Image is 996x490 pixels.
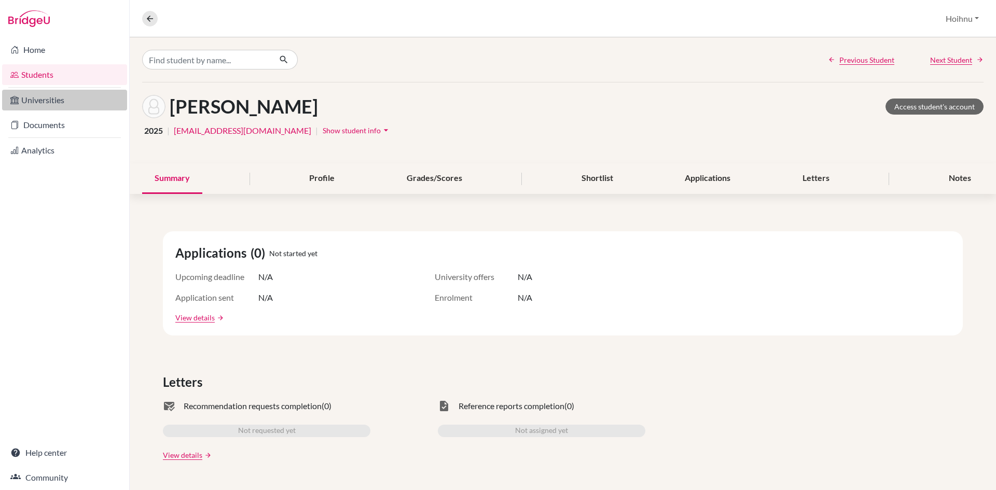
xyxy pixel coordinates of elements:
[142,163,202,194] div: Summary
[175,271,258,283] span: Upcoming deadline
[238,425,296,437] span: Not requested yet
[930,54,984,65] a: Next Student
[175,291,258,304] span: Application sent
[435,271,518,283] span: University offers
[322,400,331,412] span: (0)
[258,291,273,304] span: N/A
[142,95,165,118] img: YANJIN CHENG's avatar
[930,54,972,65] span: Next Student
[269,248,317,259] span: Not started yet
[564,400,574,412] span: (0)
[459,400,564,412] span: Reference reports completion
[2,64,127,85] a: Students
[202,452,212,459] a: arrow_forward
[672,163,743,194] div: Applications
[2,39,127,60] a: Home
[518,271,532,283] span: N/A
[790,163,842,194] div: Letters
[144,124,163,137] span: 2025
[167,124,170,137] span: |
[175,312,215,323] a: View details
[435,291,518,304] span: Enrolment
[886,99,984,115] a: Access student's account
[174,124,311,137] a: [EMAIL_ADDRESS][DOMAIN_NAME]
[515,425,568,437] span: Not assigned yet
[2,467,127,488] a: Community
[163,373,206,391] span: Letters
[394,163,475,194] div: Grades/Scores
[322,122,392,138] button: Show student infoarrow_drop_down
[175,244,251,262] span: Applications
[518,291,532,304] span: N/A
[323,126,381,135] span: Show student info
[839,54,894,65] span: Previous Student
[163,450,202,460] a: View details
[381,125,391,135] i: arrow_drop_down
[828,54,894,65] a: Previous Student
[2,140,127,161] a: Analytics
[8,10,50,27] img: Bridge-U
[2,90,127,110] a: Universities
[2,442,127,463] a: Help center
[297,163,347,194] div: Profile
[569,163,626,194] div: Shortlist
[251,244,269,262] span: (0)
[2,115,127,135] a: Documents
[163,400,175,412] span: mark_email_read
[936,163,984,194] div: Notes
[941,9,984,29] button: Hoihnu
[215,314,224,321] a: arrow_forward
[142,50,271,69] input: Find student by name...
[258,271,273,283] span: N/A
[315,124,318,137] span: |
[438,400,450,412] span: task
[184,400,322,412] span: Recommendation requests completion
[170,95,318,118] h1: [PERSON_NAME]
